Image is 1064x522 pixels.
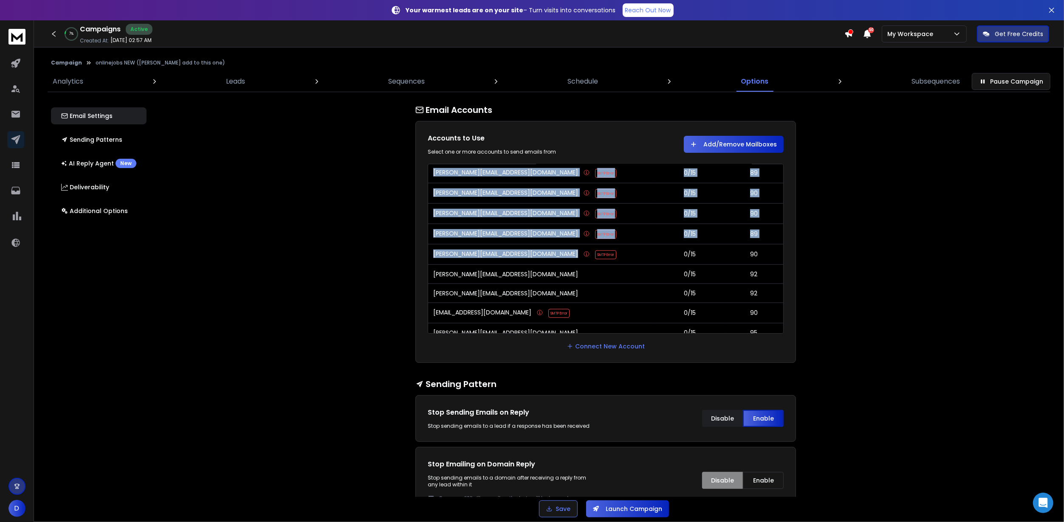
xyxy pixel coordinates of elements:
p: Analytics [53,76,83,87]
button: D [8,500,25,517]
h1: Sending Pattern [415,378,796,390]
a: Options [736,71,774,92]
h1: Campaigns [80,24,121,34]
td: 90 [725,183,784,203]
p: [PERSON_NAME][EMAIL_ADDRESS][DOMAIN_NAME] [433,270,578,278]
p: [EMAIL_ADDRESS][DOMAIN_NAME] [433,308,531,318]
h1: Stop Emailing on Domain Reply [428,459,597,469]
p: – Turn visits into conversations [406,6,616,14]
p: Stop sending emails to a domain after receiving a reply from any lead within it [428,474,597,502]
p: [PERSON_NAME][EMAIL_ADDRESS][DOMAIN_NAME] [433,188,578,198]
div: Active [126,24,152,35]
p: Email Settings [61,112,113,120]
a: Reach Out Now [623,3,674,17]
span: SMTP Error [595,189,616,198]
td: 0/15 [655,303,725,323]
p: [PERSON_NAME][EMAIL_ADDRESS][DOMAIN_NAME] [433,209,578,219]
td: 89 [725,224,784,244]
td: 95 [725,323,784,342]
td: 0/15 [655,163,725,183]
p: Sequences [388,76,425,87]
p: Additional Options [61,207,128,215]
span: SMTP Error [595,230,616,239]
p: 7 % [69,31,73,36]
span: SMTP Error [548,309,570,318]
p: Reach Out Now [625,6,671,14]
p: My Workspace [887,30,937,38]
a: Subsequences [906,71,965,92]
div: Stop sending emails to a lead if a response has been received [428,423,597,429]
a: Sequences [383,71,430,92]
a: Schedule [562,71,603,92]
p: Created At: [80,37,109,44]
button: Disable [702,410,743,427]
button: Deliverability [51,179,147,196]
button: Campaign [51,59,82,66]
p: Schedule [567,76,598,87]
button: Enable [743,410,784,427]
h1: Accounts to Use [428,133,597,143]
a: Leads [221,71,250,92]
span: SMTP Error [595,250,616,259]
td: 92 [725,283,784,303]
div: Open Intercom Messenger [1033,493,1053,513]
p: Deliverability [61,183,109,191]
h1: Email Accounts [415,104,796,116]
p: AI Reply Agent [61,159,136,168]
td: 0/15 [655,183,725,203]
button: Pause Campaign [972,73,1050,90]
button: Add/Remove Mailboxes [684,136,784,153]
p: Subsequences [912,76,960,87]
p: [DATE] 02:57 AM [110,37,152,44]
h1: Stop Sending Emails on Reply [428,407,597,418]
td: 89 [725,163,784,183]
td: 92 [725,264,784,283]
div: New [116,159,136,168]
td: 0/15 [655,224,725,244]
button: Save [539,500,578,517]
button: Email Settings [51,107,147,124]
a: Connect New Account [567,342,645,351]
button: Disable [702,472,743,489]
a: Analytics [48,71,88,92]
span: 50 [868,27,874,33]
span: SMTP Error [595,169,616,178]
button: Enable [743,472,784,489]
p: Leads [226,76,245,87]
button: Sending Patterns [51,131,147,148]
p: [PERSON_NAME][EMAIL_ADDRESS][DOMAIN_NAME] [433,289,578,297]
p: [PERSON_NAME][EMAIL_ADDRESS][DOMAIN_NAME] [433,328,578,337]
p: [PERSON_NAME][EMAIL_ADDRESS][DOMAIN_NAME] [433,250,578,259]
p: onlinejobs NEW ([PERSON_NAME] add to this one) [96,59,225,66]
button: Get Free Credits [977,25,1049,42]
img: logo [8,29,25,45]
td: 90 [725,203,784,224]
td: 0/15 [655,244,725,264]
p: Common ESPs like gmail, outlook etc will be ignored [438,495,597,502]
p: Options [741,76,769,87]
td: 0/15 [655,323,725,342]
td: 0/15 [655,283,725,303]
button: Additional Options [51,202,147,219]
p: Get Free Credits [995,30,1043,38]
td: 0/15 [655,264,725,283]
td: 90 [725,303,784,323]
strong: Your warmest leads are on your site [406,6,524,14]
p: [PERSON_NAME][EMAIL_ADDRESS][DOMAIN_NAME] [433,229,578,239]
p: Sending Patterns [61,135,122,144]
div: Select one or more accounts to send emails from [428,149,597,155]
button: AI Reply AgentNew [51,155,147,172]
button: Launch Campaign [586,500,669,517]
td: 90 [725,244,784,264]
td: 0/15 [655,203,725,224]
p: [PERSON_NAME][EMAIL_ADDRESS][DOMAIN_NAME] [433,168,578,178]
span: SMTP Error [595,210,616,219]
